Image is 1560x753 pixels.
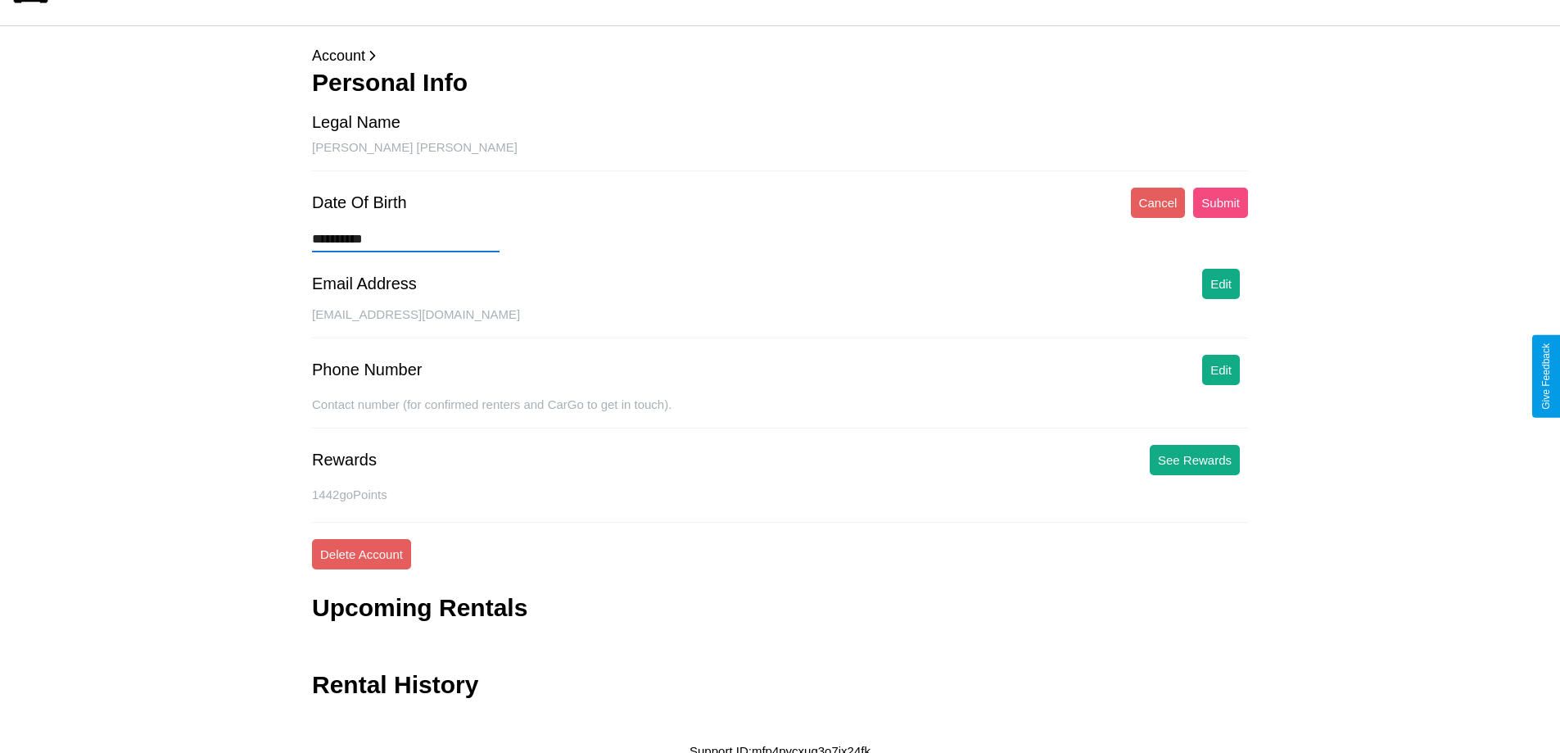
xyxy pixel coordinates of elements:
button: Edit [1202,355,1240,385]
div: Legal Name [312,113,400,132]
button: Cancel [1131,188,1186,218]
p: Account [312,43,1248,69]
div: Contact number (for confirmed renters and CarGo to get in touch). [312,397,1248,429]
div: Date Of Birth [312,193,407,212]
button: Submit [1193,188,1248,218]
h3: Personal Info [312,69,1248,97]
div: [EMAIL_ADDRESS][DOMAIN_NAME] [312,307,1248,338]
div: Email Address [312,274,417,293]
div: Give Feedback [1540,343,1552,410]
div: Phone Number [312,361,423,379]
h3: Upcoming Rentals [312,594,527,622]
h3: Rental History [312,671,478,699]
button: Delete Account [312,539,411,569]
div: [PERSON_NAME] [PERSON_NAME] [312,140,1248,171]
div: Rewards [312,451,377,469]
button: Edit [1202,269,1240,299]
p: 1442 goPoints [312,483,1248,506]
button: See Rewards [1150,445,1240,475]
